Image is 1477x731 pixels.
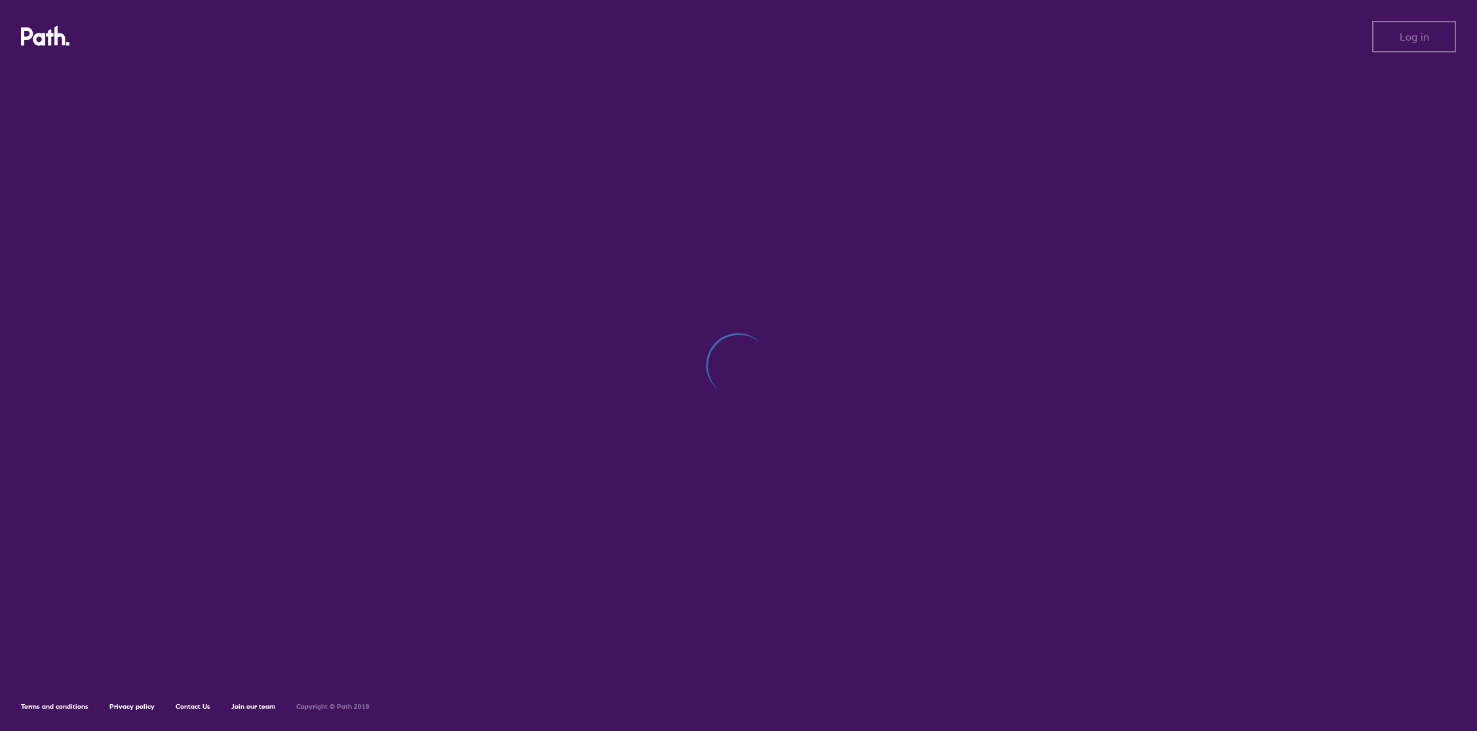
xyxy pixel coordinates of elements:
a: Contact Us [176,702,210,711]
h6: Copyright © Path 2018 [296,703,370,711]
span: Log in [1400,31,1429,43]
a: Terms and conditions [21,702,88,711]
a: Privacy policy [109,702,155,711]
a: Join our team [231,702,275,711]
button: Log in [1372,21,1456,52]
